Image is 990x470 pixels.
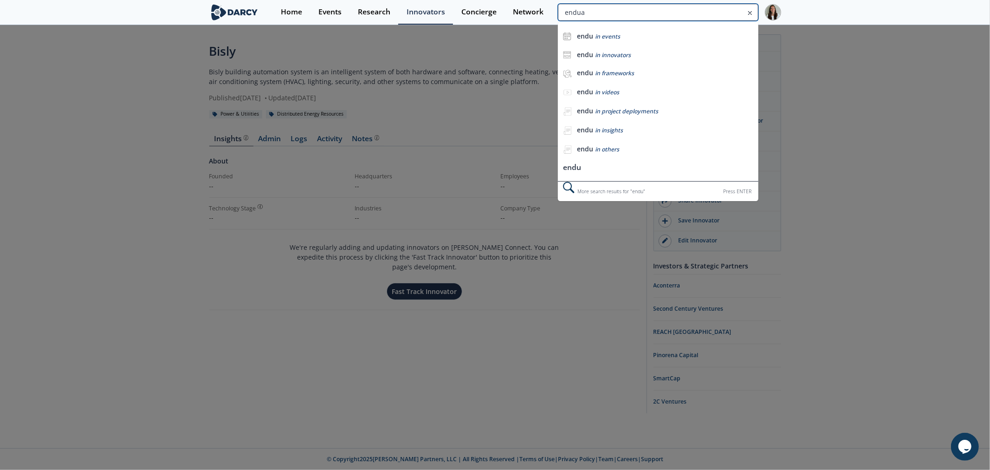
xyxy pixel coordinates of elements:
[563,32,571,40] img: icon
[595,145,619,153] span: in others
[595,33,620,40] span: in events
[558,181,758,201] div: More search results for " endu "
[209,4,260,20] img: logo-wide.svg
[577,68,593,77] b: endu
[577,32,593,40] b: endu
[563,51,571,59] img: icon
[281,8,302,16] div: Home
[951,433,981,461] iframe: chat widget
[577,87,593,96] b: endu
[724,187,752,196] div: Press ENTER
[558,4,758,21] input: Advanced Search
[595,69,634,77] span: in frameworks
[513,8,544,16] div: Network
[595,51,631,59] span: in innovators
[461,8,497,16] div: Concierge
[595,107,658,115] span: in project deployments
[577,125,593,134] b: endu
[595,88,619,96] span: in videos
[765,4,781,20] img: Profile
[318,8,342,16] div: Events
[595,126,623,134] span: in insights
[577,144,593,153] b: endu
[407,8,445,16] div: Innovators
[558,159,758,176] li: endu
[577,106,593,115] b: endu
[358,8,390,16] div: Research
[577,50,593,59] b: endu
